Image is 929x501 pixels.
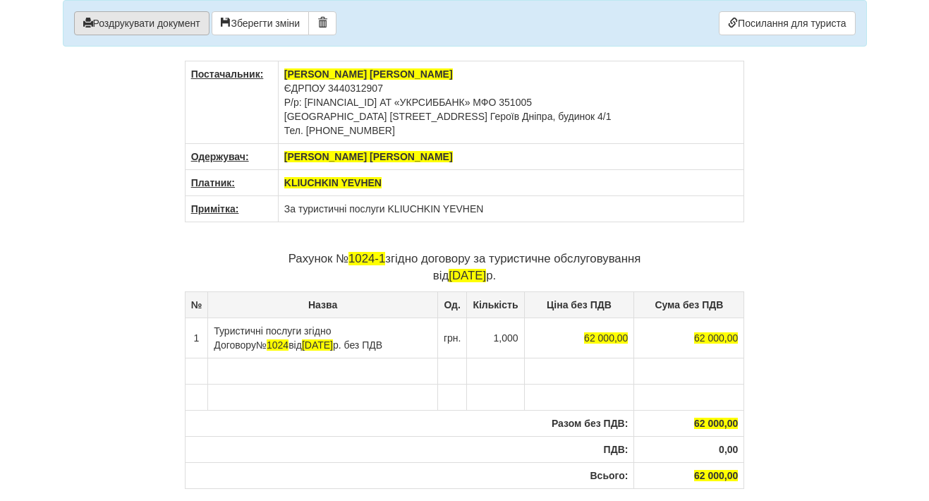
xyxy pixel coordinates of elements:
[74,11,210,35] button: Роздрукувати документ
[449,269,486,282] span: [DATE]
[437,318,467,358] td: грн.
[634,291,744,318] th: Сума без ПДВ
[719,11,855,35] a: Посилання для туриста
[278,61,744,144] td: ЄДРПОУ 3440312907 Р/р: [FINANCIAL_ID] АТ «УКРСИББАНК» МФО 351005 [GEOGRAPHIC_DATA] [STREET_ADDRES...
[185,291,208,318] th: №
[267,339,289,351] span: 1024
[256,339,289,351] span: №
[191,68,264,80] u: Постачальник:
[208,291,438,318] th: Назва
[284,151,453,162] span: [PERSON_NAME] [PERSON_NAME]
[437,291,467,318] th: Од.
[284,68,453,80] span: [PERSON_NAME] [PERSON_NAME]
[524,291,634,318] th: Ціна без ПДВ
[208,318,438,358] td: Туристичні послуги згідно Договору від р. без ПДВ
[467,318,524,358] td: 1,000
[467,291,524,318] th: Кількість
[191,203,239,215] u: Примітка:
[185,436,634,462] th: ПДВ:
[185,250,745,284] p: Рахунок № згідно договору за туристичне обслуговування від р.
[278,196,744,222] td: За туристичні послуги KLIUCHKIN YEVHEN
[694,332,738,344] span: 62 000,00
[212,11,309,35] button: Зберегти зміни
[634,436,744,462] th: 0,00
[694,470,738,481] span: 62 000,00
[185,318,208,358] td: 1
[694,418,738,429] span: 62 000,00
[185,410,634,436] th: Разом без ПДВ:
[185,462,634,488] th: Всього:
[191,177,235,188] u: Платник:
[348,252,385,265] span: 1024-1
[284,177,382,188] span: KLIUCHKIN YEVHEN
[191,151,249,162] u: Одержувач:
[302,339,333,351] span: [DATE]
[584,332,628,344] span: 62 000,00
